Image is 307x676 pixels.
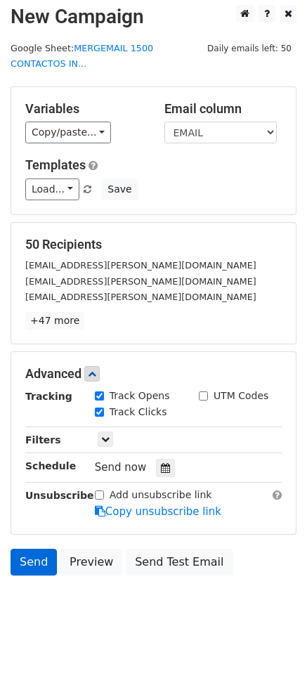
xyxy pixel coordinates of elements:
[25,366,282,382] h5: Advanced
[25,260,256,271] small: [EMAIL_ADDRESS][PERSON_NAME][DOMAIN_NAME]
[237,609,307,676] div: Widget de chat
[110,488,212,502] label: Add unsubscribe link
[25,122,111,143] a: Copy/paste...
[110,405,167,420] label: Track Clicks
[25,434,61,446] strong: Filters
[25,276,256,287] small: [EMAIL_ADDRESS][PERSON_NAME][DOMAIN_NAME]
[11,549,57,576] a: Send
[11,43,153,70] a: MERGEMAIL 1500 CONTACTOS IN...
[95,461,147,474] span: Send now
[202,41,296,56] span: Daily emails left: 50
[11,5,296,29] h2: New Campaign
[95,505,221,518] a: Copy unsubscribe link
[60,549,122,576] a: Preview
[25,312,84,330] a: +47 more
[164,101,282,117] h5: Email column
[25,460,76,472] strong: Schedule
[202,43,296,53] a: Daily emails left: 50
[25,101,143,117] h5: Variables
[25,237,282,252] h5: 50 Recipients
[237,609,307,676] iframe: Chat Widget
[25,292,256,302] small: [EMAIL_ADDRESS][PERSON_NAME][DOMAIN_NAME]
[25,178,79,200] a: Load...
[214,389,268,403] label: UTM Codes
[11,43,153,70] small: Google Sheet:
[101,178,138,200] button: Save
[25,490,94,501] strong: Unsubscribe
[110,389,170,403] label: Track Opens
[126,549,233,576] a: Send Test Email
[25,391,72,402] strong: Tracking
[25,157,86,172] a: Templates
